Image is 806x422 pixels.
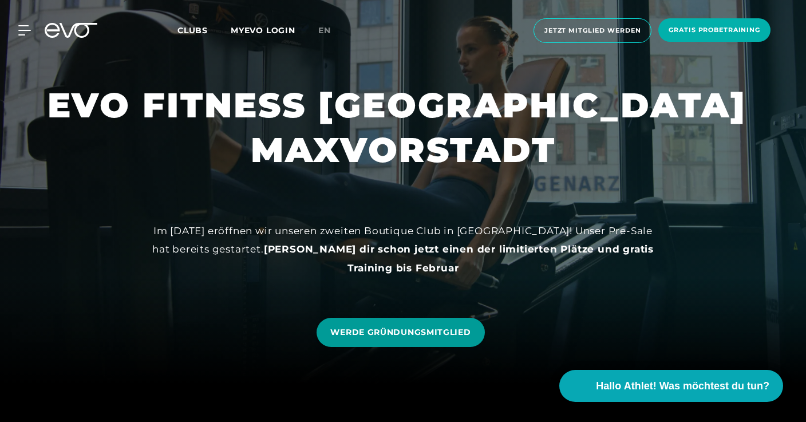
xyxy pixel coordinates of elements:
a: MYEVO LOGIN [231,25,295,36]
span: Hallo Athlet! Was möchtest du tun? [596,378,769,394]
button: Hallo Athlet! Was möchtest du tun? [559,370,783,402]
span: Clubs [177,25,208,36]
div: Im [DATE] eröffnen wir unseren zweiten Boutique Club in [GEOGRAPHIC_DATA]! Unser Pre-Sale hat ber... [145,222,661,277]
span: en [318,25,331,36]
a: WERDE GRÜNDUNGSMITGLIED [317,318,484,347]
span: Gratis Probetraining [669,25,760,35]
h1: EVO FITNESS [GEOGRAPHIC_DATA] MAXVORSTADT [48,83,758,172]
a: Clubs [177,25,231,36]
a: en [318,24,345,37]
strong: [PERSON_NAME] dir schon jetzt einen der limitierten Plätze und gratis Training bis Februar [264,243,654,273]
span: Jetzt Mitglied werden [544,26,641,36]
span: WERDE GRÜNDUNGSMITGLIED [330,326,471,338]
a: Gratis Probetraining [655,18,774,43]
a: Jetzt Mitglied werden [530,18,655,43]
